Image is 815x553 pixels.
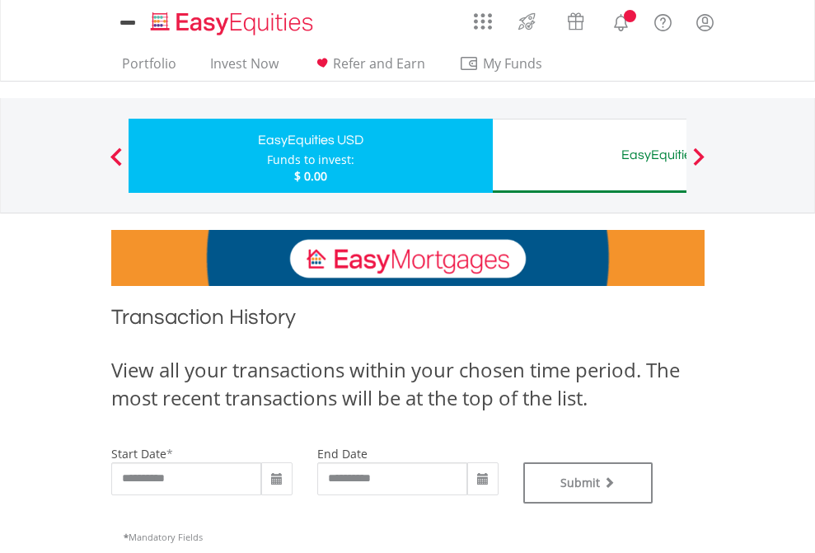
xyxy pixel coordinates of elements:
button: Previous [100,156,133,172]
h1: Transaction History [111,302,705,340]
span: $ 0.00 [294,168,327,184]
a: Portfolio [115,55,183,81]
button: Next [682,156,715,172]
img: EasyEquities_Logo.png [148,10,320,37]
label: start date [111,446,166,462]
a: AppsGrid [463,4,503,30]
a: Notifications [600,4,642,37]
span: Refer and Earn [333,54,425,73]
label: end date [317,446,368,462]
span: Mandatory Fields [124,531,203,543]
span: My Funds [459,53,567,74]
img: thrive-v2.svg [513,8,541,35]
img: vouchers-v2.svg [562,8,589,35]
a: My Profile [684,4,726,40]
img: grid-menu-icon.svg [474,12,492,30]
a: FAQ's and Support [642,4,684,37]
a: Refer and Earn [306,55,432,81]
a: Invest Now [204,55,285,81]
img: EasyMortage Promotion Banner [111,230,705,286]
a: Vouchers [551,4,600,35]
a: Home page [144,4,320,37]
button: Submit [523,462,653,504]
div: View all your transactions within your chosen time period. The most recent transactions will be a... [111,356,705,413]
div: Funds to invest: [267,152,354,168]
div: EasyEquities USD [138,129,483,152]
